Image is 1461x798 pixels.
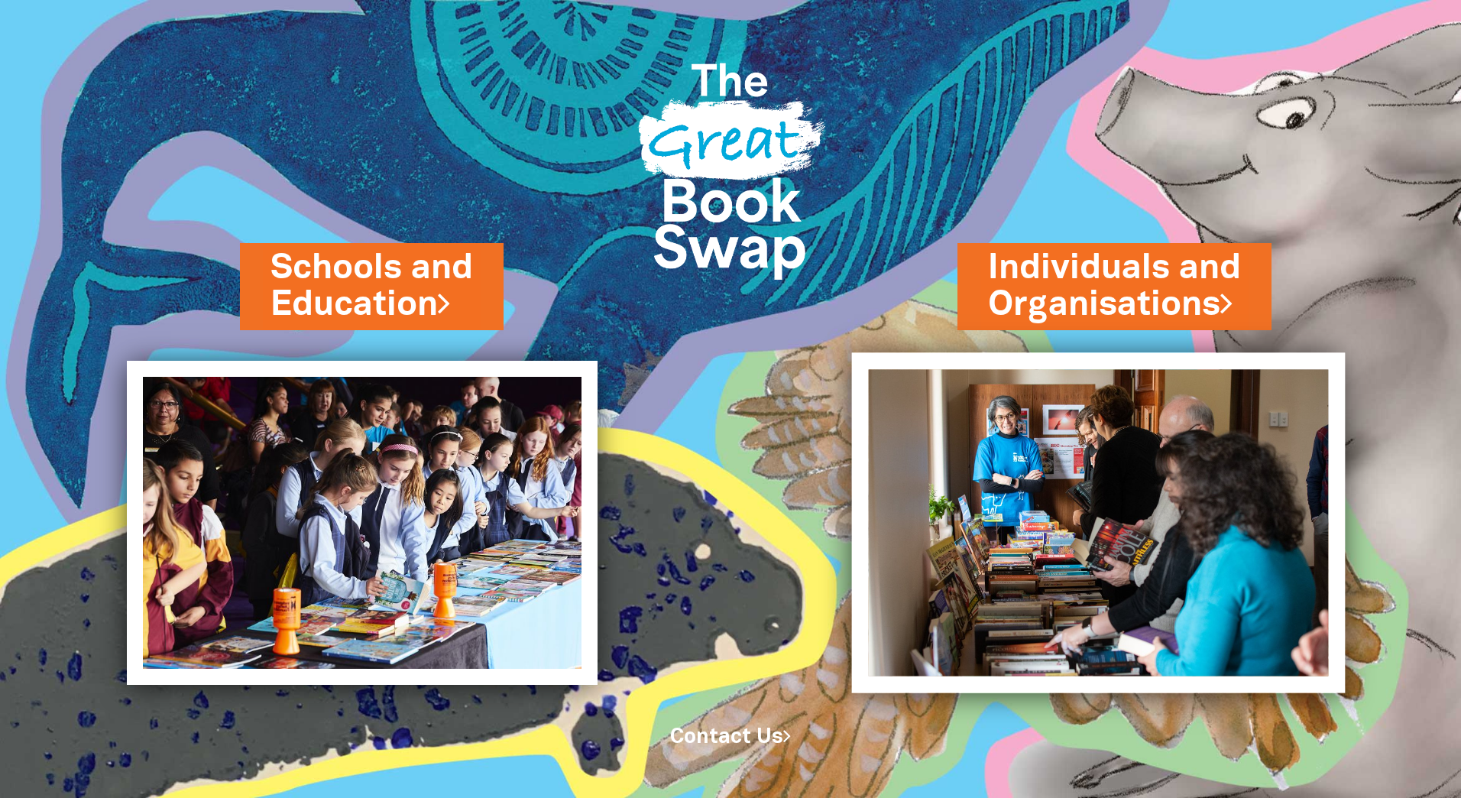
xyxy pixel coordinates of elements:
a: Contact Us [670,728,791,747]
img: Schools and Education [127,361,597,685]
img: Great Bookswap logo [620,18,841,311]
a: Individuals andOrganisations [988,244,1241,329]
a: Schools andEducation [270,244,473,329]
img: Individuals and Organisations [852,352,1346,693]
